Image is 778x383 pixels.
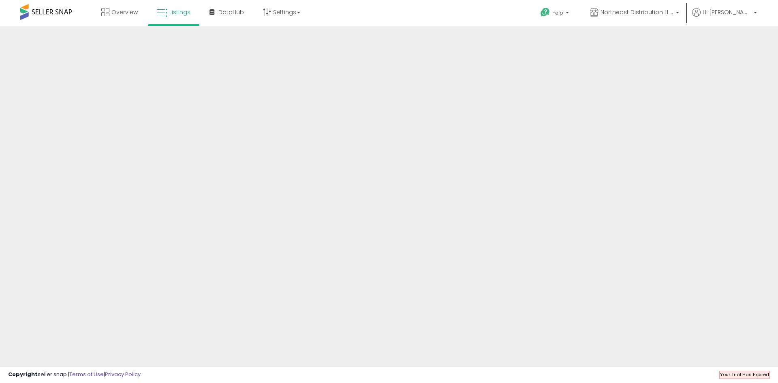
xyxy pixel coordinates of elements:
[540,7,550,17] i: Get Help
[552,9,563,16] span: Help
[601,8,673,16] span: Northeast Distribution LLC
[692,8,757,26] a: Hi [PERSON_NAME]
[169,8,190,16] span: Listings
[111,8,138,16] span: Overview
[703,8,751,16] span: Hi [PERSON_NAME]
[534,1,577,26] a: Help
[218,8,244,16] span: DataHub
